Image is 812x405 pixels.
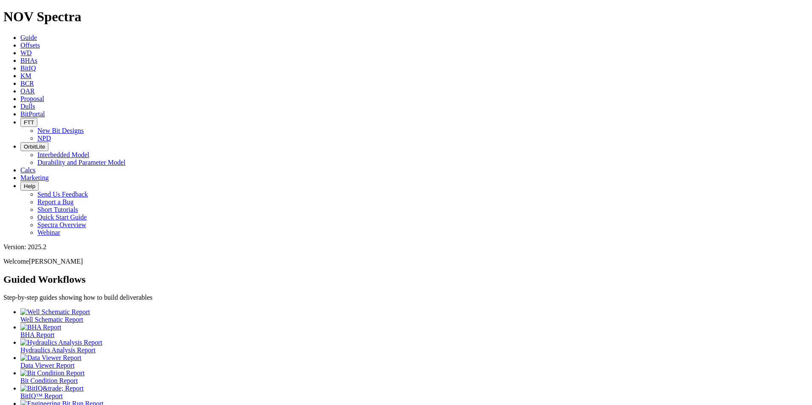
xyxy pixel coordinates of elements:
[20,369,85,377] img: Bit Condition Report
[20,354,809,369] a: Data Viewer Report Data Viewer Report
[20,34,37,41] a: Guide
[20,377,78,384] span: Bit Condition Report
[20,110,45,118] a: BitPortal
[20,339,102,346] img: Hydraulics Analysis Report
[20,354,82,362] img: Data Viewer Report
[20,316,83,323] span: Well Schematic Report
[37,191,88,198] a: Send Us Feedback
[20,323,809,338] a: BHA Report BHA Report
[3,243,809,251] div: Version: 2025.2
[3,258,809,265] p: Welcome
[20,142,48,151] button: OrbitLite
[20,65,36,72] a: BitIQ
[24,143,45,150] span: OrbitLite
[24,183,35,189] span: Help
[20,118,37,127] button: FTT
[37,206,78,213] a: Short Tutorials
[20,49,32,56] a: WD
[20,72,31,79] a: KM
[20,87,35,95] a: OAR
[20,166,36,174] a: Calcs
[20,57,37,64] a: BHAs
[20,339,809,354] a: Hydraulics Analysis Report Hydraulics Analysis Report
[3,294,809,301] p: Step-by-step guides showing how to build deliverables
[20,80,34,87] a: BCR
[20,369,809,384] a: Bit Condition Report Bit Condition Report
[20,385,809,399] a: BitIQ&trade; Report BitIQ™ Report
[20,95,44,102] a: Proposal
[37,151,89,158] a: Interbedded Model
[37,221,86,228] a: Spectra Overview
[37,198,73,205] a: Report a Bug
[20,385,84,392] img: BitIQ&trade; Report
[20,174,49,181] a: Marketing
[37,135,51,142] a: NPD
[20,362,75,369] span: Data Viewer Report
[3,9,809,25] h1: NOV Spectra
[20,323,61,331] img: BHA Report
[20,182,39,191] button: Help
[20,346,96,354] span: Hydraulics Analysis Report
[20,103,35,110] a: Dulls
[24,119,34,126] span: FTT
[20,308,90,316] img: Well Schematic Report
[3,274,809,285] h2: Guided Workflows
[20,42,40,49] a: Offsets
[37,229,60,236] a: Webinar
[20,308,809,323] a: Well Schematic Report Well Schematic Report
[20,392,63,399] span: BitIQ™ Report
[20,331,54,338] span: BHA Report
[37,127,84,134] a: New Bit Designs
[37,159,126,166] a: Durability and Parameter Model
[37,214,87,221] a: Quick Start Guide
[29,258,83,265] span: [PERSON_NAME]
